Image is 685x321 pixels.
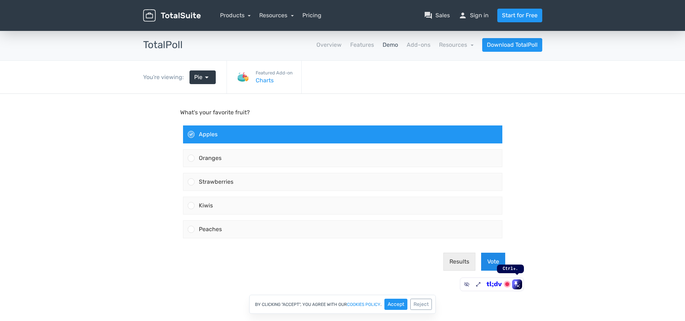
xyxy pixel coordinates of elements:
img: TotalSuite for WordPress [143,9,201,22]
span: arrow_drop_down [202,73,211,82]
button: Reject [410,299,432,310]
div: By clicking "Accept", you agree with our . [249,295,436,314]
a: cookies policy [347,302,380,307]
button: Results [443,159,475,177]
span: Kiwis [199,108,213,115]
a: Charts [256,76,293,85]
span: Peaches [199,132,222,139]
a: Features [350,41,374,49]
span: Apples [199,37,218,44]
a: Resources [439,41,474,48]
a: Download TotalPoll [482,38,542,52]
span: Pie [194,73,202,82]
div: You're viewing: [143,73,189,82]
span: person [458,11,467,20]
img: Charts [236,70,250,84]
span: question_answer [424,11,433,20]
h3: TotalPoll [143,40,183,51]
a: personSign in [458,11,489,20]
button: Accept [384,299,407,310]
p: What's your favorite fruit? [180,14,505,23]
button: Vote [481,159,505,177]
a: Add-ons [407,41,430,49]
a: question_answerSales [424,11,450,20]
a: Start for Free [497,9,542,22]
a: Pricing [302,11,321,20]
a: Overview [316,41,342,49]
span: Oranges [199,61,222,68]
a: Pie arrow_drop_down [189,70,216,84]
small: Featured Add-on [256,69,293,76]
a: Products [220,12,251,19]
a: Resources [259,12,294,19]
span: Strawberries [199,84,233,91]
a: Demo [383,41,398,49]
